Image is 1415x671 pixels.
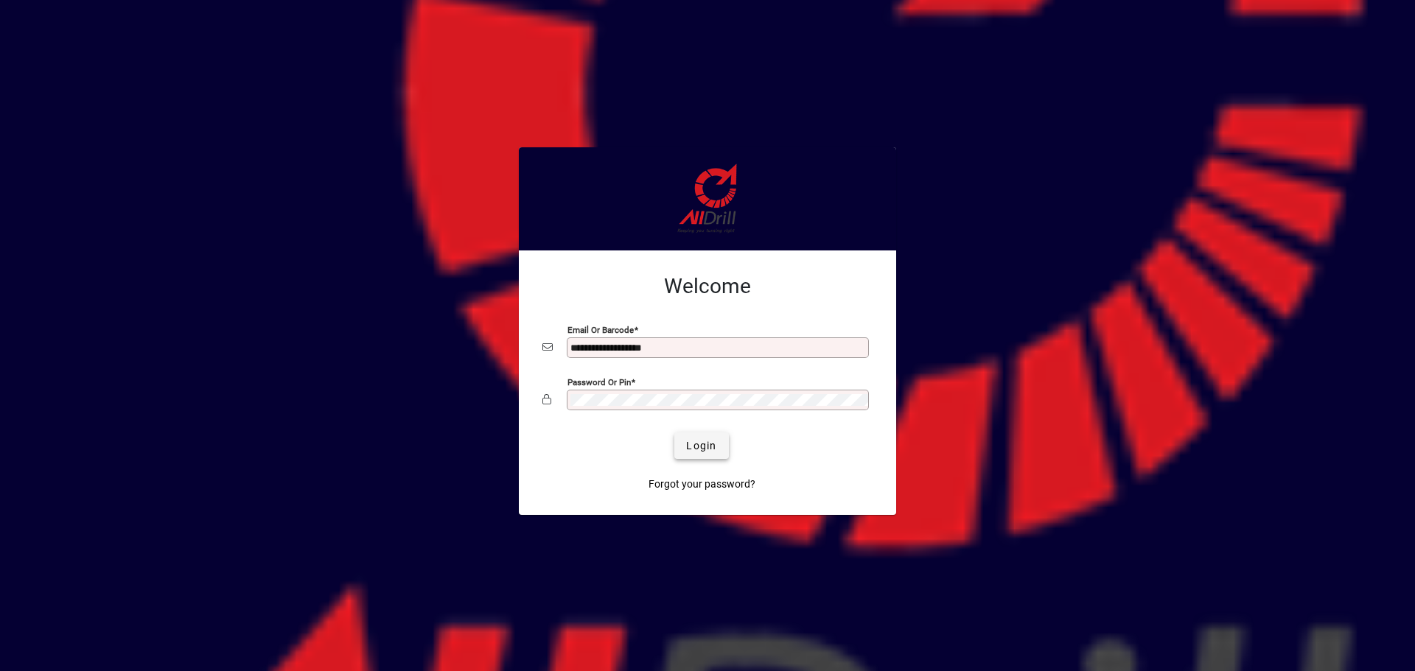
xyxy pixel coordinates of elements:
[567,377,631,387] mat-label: Password or Pin
[567,325,634,335] mat-label: Email or Barcode
[542,274,873,299] h2: Welcome
[686,438,716,454] span: Login
[649,477,755,492] span: Forgot your password?
[674,432,728,459] button: Login
[643,471,761,497] a: Forgot your password?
